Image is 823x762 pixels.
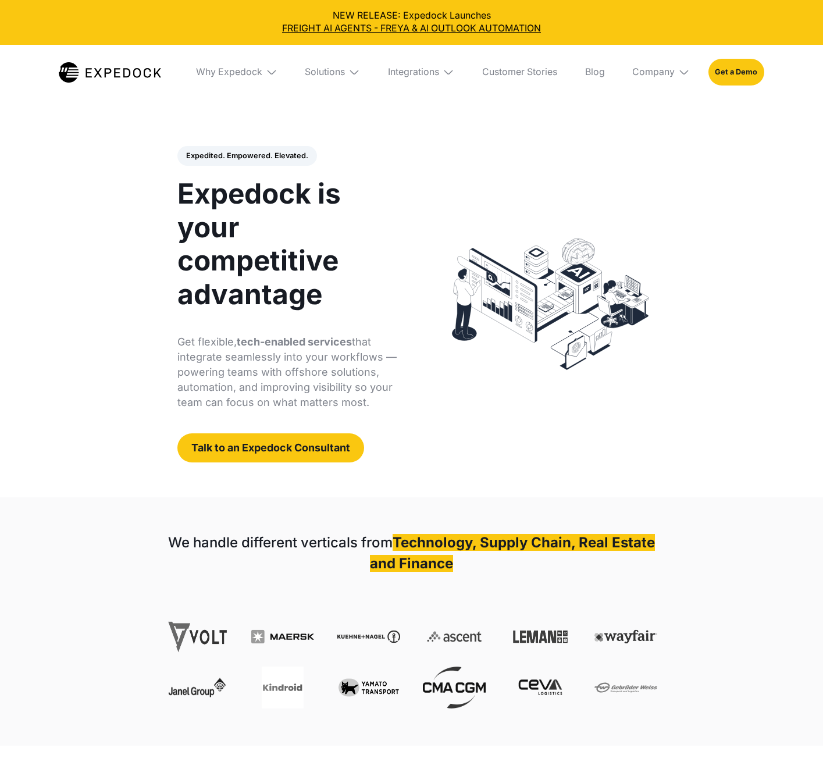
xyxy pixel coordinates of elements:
a: FREIGHT AI AGENTS - FREYA & AI OUTLOOK AUTOMATION [9,22,814,35]
div: Why Expedock [196,66,262,78]
a: Blog [576,45,614,101]
strong: Technology, Supply Chain, Real Estate and Finance [370,534,655,572]
h1: Expedock is your competitive advantage [177,177,399,311]
a: Talk to an Expedock Consultant [177,433,364,462]
strong: tech-enabled services [237,336,352,348]
p: Get flexible, that integrate seamlessly into your workflows — powering teams with offshore soluti... [177,334,399,410]
div: Integrations [388,66,439,78]
div: Company [632,66,675,78]
a: Get a Demo [708,59,764,86]
strong: We handle different verticals from [168,534,393,551]
div: Solutions [305,66,345,78]
div: NEW RELEASE: Expedock Launches [9,9,814,35]
a: Customer Stories [473,45,567,101]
